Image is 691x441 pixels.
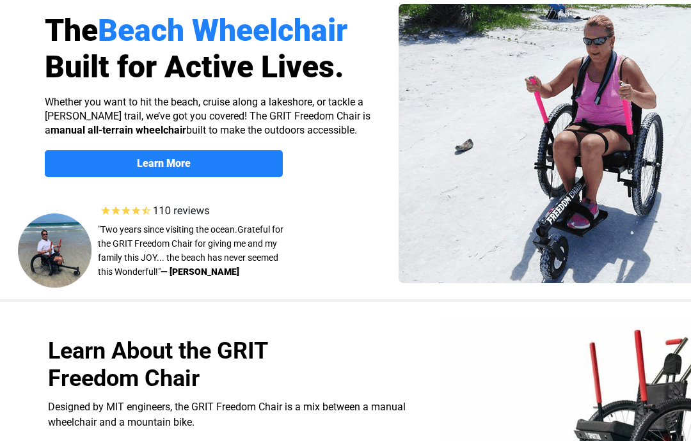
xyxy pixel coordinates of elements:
strong: manual all-terrain wheelchair [51,124,186,136]
strong: — [PERSON_NAME] [161,267,239,277]
input: Get more information [45,309,155,333]
span: Learn About the GRIT Freedom Chair [48,337,267,392]
span: The [45,12,98,49]
span: Whether you want to hit the beach, cruise along a lakeshore, or tackle a [PERSON_NAME] trail, we’... [45,96,370,136]
span: " G he beach has never seemed this Wonderful!" [98,224,283,277]
strong: Learn More [137,157,191,169]
span: Beach Wheelchair [98,12,347,49]
img: Beach Wheelchair in water [18,213,91,288]
span: rateful for the GRIT Freedom Chair for giving me and my family this JOY... t [98,224,283,263]
span: Built for Active Lives. [45,49,344,85]
span: Designed by MIT engineers, the GRIT Freedom Chair is a mix between a manual wheelchair and a moun... [48,401,406,428]
span: Two years since visiting the ocean. [100,224,237,235]
a: Learn More [45,150,283,177]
